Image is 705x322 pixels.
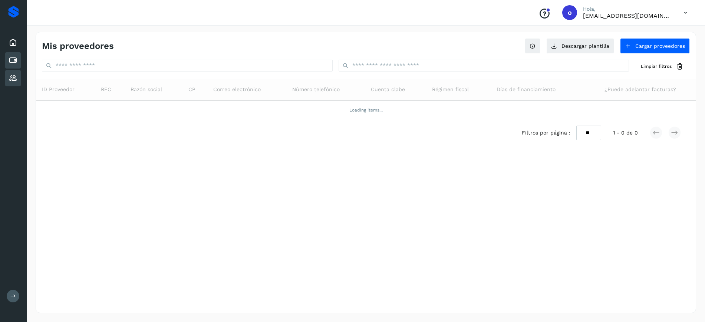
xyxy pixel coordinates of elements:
[5,52,21,69] div: Cuentas por pagar
[546,38,614,54] button: Descargar plantilla
[42,86,75,93] span: ID Proveedor
[292,86,340,93] span: Número telefónico
[101,86,111,93] span: RFC
[641,63,672,70] span: Limpiar filtros
[635,60,690,73] button: Limpiar filtros
[620,38,690,54] button: Cargar proveedores
[36,100,696,120] td: Loading items...
[583,12,672,19] p: orlando@rfllogistics.com.mx
[5,70,21,86] div: Proveedores
[497,86,556,93] span: Días de financiamiento
[5,34,21,51] div: Inicio
[613,129,638,137] span: 1 - 0 de 0
[371,86,405,93] span: Cuenta clabe
[42,41,114,52] h4: Mis proveedores
[188,86,195,93] span: CP
[583,6,672,12] p: Hola,
[213,86,261,93] span: Correo electrónico
[604,86,676,93] span: ¿Puede adelantar facturas?
[432,86,469,93] span: Régimen fiscal
[131,86,162,93] span: Razón social
[522,129,570,137] span: Filtros por página :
